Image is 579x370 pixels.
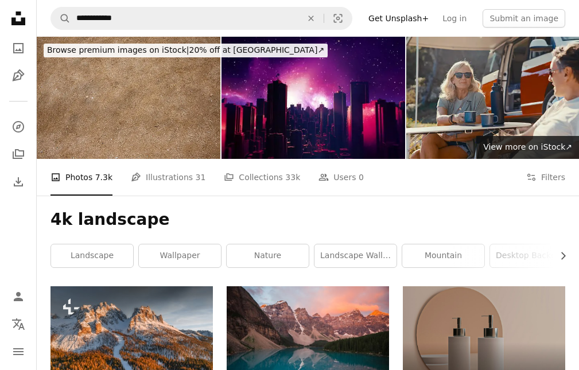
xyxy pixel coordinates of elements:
a: Log in / Sign up [7,285,30,308]
span: 0 [359,171,364,184]
span: 31 [196,171,206,184]
img: Natural Sandy Ground Texture Perfect for Various Backdrops or Design Projects [37,37,220,159]
a: Download History [7,170,30,193]
span: 33k [285,171,300,184]
a: mountain [402,244,484,267]
a: nature [227,244,309,267]
a: Log in [436,9,473,28]
a: Get Unsplash+ [362,9,436,28]
a: Explore [7,115,30,138]
a: Illustrations 31 [131,159,205,196]
a: Illustrations [7,64,30,87]
a: Photos [7,37,30,60]
button: Clear [298,7,324,29]
span: 20% off at [GEOGRAPHIC_DATA] ↗ [47,45,324,54]
form: Find visuals sitewide [50,7,352,30]
button: Submit an image [483,9,565,28]
button: Menu [7,340,30,363]
a: desktop background [490,244,572,267]
a: landscape [51,244,133,267]
a: Browse premium images on iStock|20% off at [GEOGRAPHIC_DATA]↗ [37,37,335,64]
a: a snow covered mountain with trees in the foreground [50,342,213,352]
button: Filters [526,159,565,196]
a: wallpaper [139,244,221,267]
h1: 4k landscape [50,209,565,230]
span: View more on iStock ↗ [483,142,572,151]
a: landscape wallpaper [314,244,397,267]
span: Browse premium images on iStock | [47,45,189,54]
button: Visual search [324,7,352,29]
a: Collections 33k [224,159,300,196]
button: Search Unsplash [51,7,71,29]
a: View more on iStock↗ [476,136,579,159]
button: scroll list to the right [553,244,565,267]
a: Users 0 [318,159,364,196]
button: Language [7,313,30,336]
img: Retro futuristic city flythrough background. 80s sci-fi landscape in space [222,37,405,159]
a: Collections [7,143,30,166]
a: mountain reflection on body of water [227,335,389,345]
